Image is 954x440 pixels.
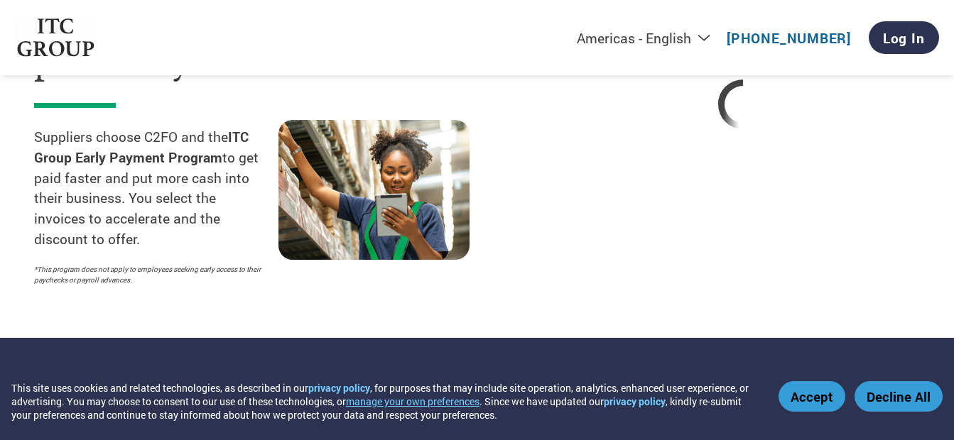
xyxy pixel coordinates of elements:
[11,381,758,422] div: This site uses cookies and related technologies, as described in our , for purposes that may incl...
[34,127,278,250] p: Suppliers choose C2FO and the to get paid faster and put more cash into their business. You selec...
[869,21,939,54] a: Log In
[34,128,249,166] strong: ITC Group Early Payment Program
[604,395,666,408] a: privacy policy
[16,18,97,57] img: ITC Group
[346,395,479,408] button: manage your own preferences
[34,264,264,285] p: *This program does not apply to employees seeking early access to their paychecks or payroll adva...
[727,29,851,47] a: [PHONE_NUMBER]
[779,381,845,412] button: Accept
[855,381,943,412] button: Decline All
[278,120,470,260] img: supply chain worker
[308,381,370,395] a: privacy policy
